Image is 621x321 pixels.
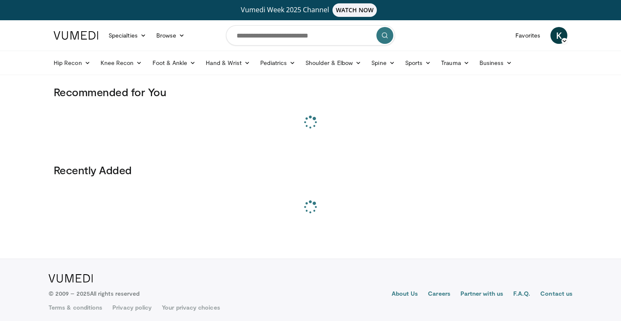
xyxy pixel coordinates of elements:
[366,54,400,71] a: Spine
[54,163,567,177] h3: Recently Added
[201,54,255,71] a: Hand & Wrist
[513,289,530,299] a: F.A.Q.
[49,274,93,283] img: VuMedi Logo
[400,54,436,71] a: Sports
[162,303,220,312] a: Your privacy choices
[55,3,566,17] a: Vumedi Week 2025 ChannelWATCH NOW
[428,289,450,299] a: Careers
[95,54,147,71] a: Knee Recon
[392,289,418,299] a: About Us
[226,25,395,46] input: Search topics, interventions
[49,303,102,312] a: Terms & conditions
[151,27,190,44] a: Browse
[474,54,517,71] a: Business
[255,54,300,71] a: Pediatrics
[147,54,201,71] a: Foot & Ankle
[112,303,152,312] a: Privacy policy
[510,27,545,44] a: Favorites
[540,289,572,299] a: Contact us
[54,85,567,99] h3: Recommended for You
[460,289,503,299] a: Partner with us
[54,31,98,40] img: VuMedi Logo
[300,54,366,71] a: Shoulder & Elbow
[332,3,377,17] span: WATCH NOW
[90,290,139,297] span: All rights reserved
[103,27,151,44] a: Specialties
[49,54,95,71] a: Hip Recon
[550,27,567,44] a: K
[436,54,474,71] a: Trauma
[49,289,139,298] p: © 2009 – 2025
